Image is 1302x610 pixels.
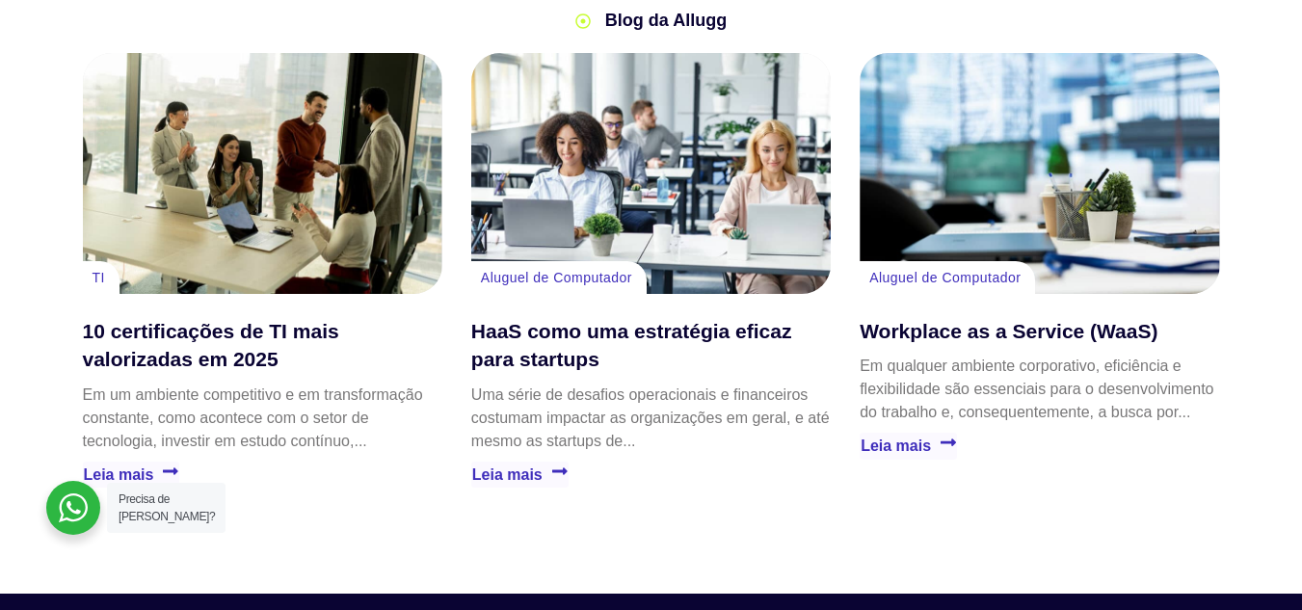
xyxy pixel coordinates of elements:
a: Leia mais [83,462,180,488]
p: Em um ambiente competitivo e em transformação constante, como acontece com o setor de tecnologia,... [83,384,442,453]
a: Aluguel de Computador [481,270,632,285]
span: Precisa de [PERSON_NAME]? [119,492,215,523]
p: Em qualquer ambiente corporativo, eficiência e flexibilidade são essenciais para o desenvolviment... [860,355,1219,424]
p: Uma série de desafios operacionais e financeiros costumam impactar as organizações em geral, e at... [471,384,831,453]
a: Aluguel de Computador [869,270,1021,285]
div: Widget de chat [1206,517,1302,610]
a: Workplace as a Service (WaaS) [860,53,1219,294]
a: HaaS como uma estratégia eficaz para startups [471,320,792,370]
a: TI [93,270,105,285]
a: HaaS como uma estratégia eficaz para startups [471,53,831,294]
iframe: Chat Widget [1206,517,1302,610]
span: Blog da Allugg [600,8,727,34]
a: Workplace as a Service (WaaS) [860,320,1157,342]
a: 10 certificações de TI mais valorizadas em 2025 [83,53,442,294]
a: Leia mais [860,433,957,459]
a: Leia mais [471,462,569,488]
a: 10 certificações de TI mais valorizadas em 2025 [83,320,339,370]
